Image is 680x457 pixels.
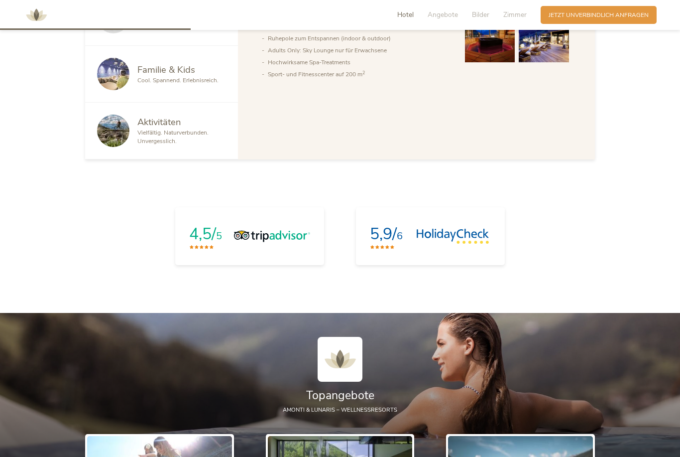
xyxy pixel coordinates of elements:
[416,229,489,244] img: HolidayCheck
[189,223,216,245] span: 4,5/
[268,32,449,44] li: Ruhepole zum Entspannen (indoor & outdoor)
[137,63,195,76] span: Familie & Kids
[21,12,51,17] a: AMONTI & LUNARIS Wellnessresort
[137,116,181,128] span: Aktivitäten
[356,207,505,266] a: 5,9/6HolidayCheck
[503,10,527,19] span: Zimmer
[268,44,449,56] li: Adults Only: Sky Lounge nur für Erwachsene
[175,207,324,266] a: 4,5/5Tripadvisor
[472,10,489,19] span: Bilder
[234,229,310,244] img: Tripadvisor
[268,68,449,80] li: Sport- und Fitnesscenter auf 200 m
[397,10,414,19] span: Hotel
[318,337,362,382] img: AMONTI & LUNARIS Wellnessresort
[137,76,219,84] span: Cool. Spannend. Erlebnisreich.
[428,10,458,19] span: Angebote
[549,11,649,19] span: Jetzt unverbindlich anfragen
[268,56,449,68] li: Hochwirksame Spa-Treatments
[137,129,209,145] span: Vielfältig. Naturverbunden. Unvergesslich.
[306,388,374,403] span: Topangebote
[397,229,403,243] span: 6
[283,406,397,414] span: AMONTI & LUNARIS – Wellnessresorts
[216,229,222,243] span: 5
[362,70,365,76] sup: 2
[370,223,397,245] span: 5,9/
